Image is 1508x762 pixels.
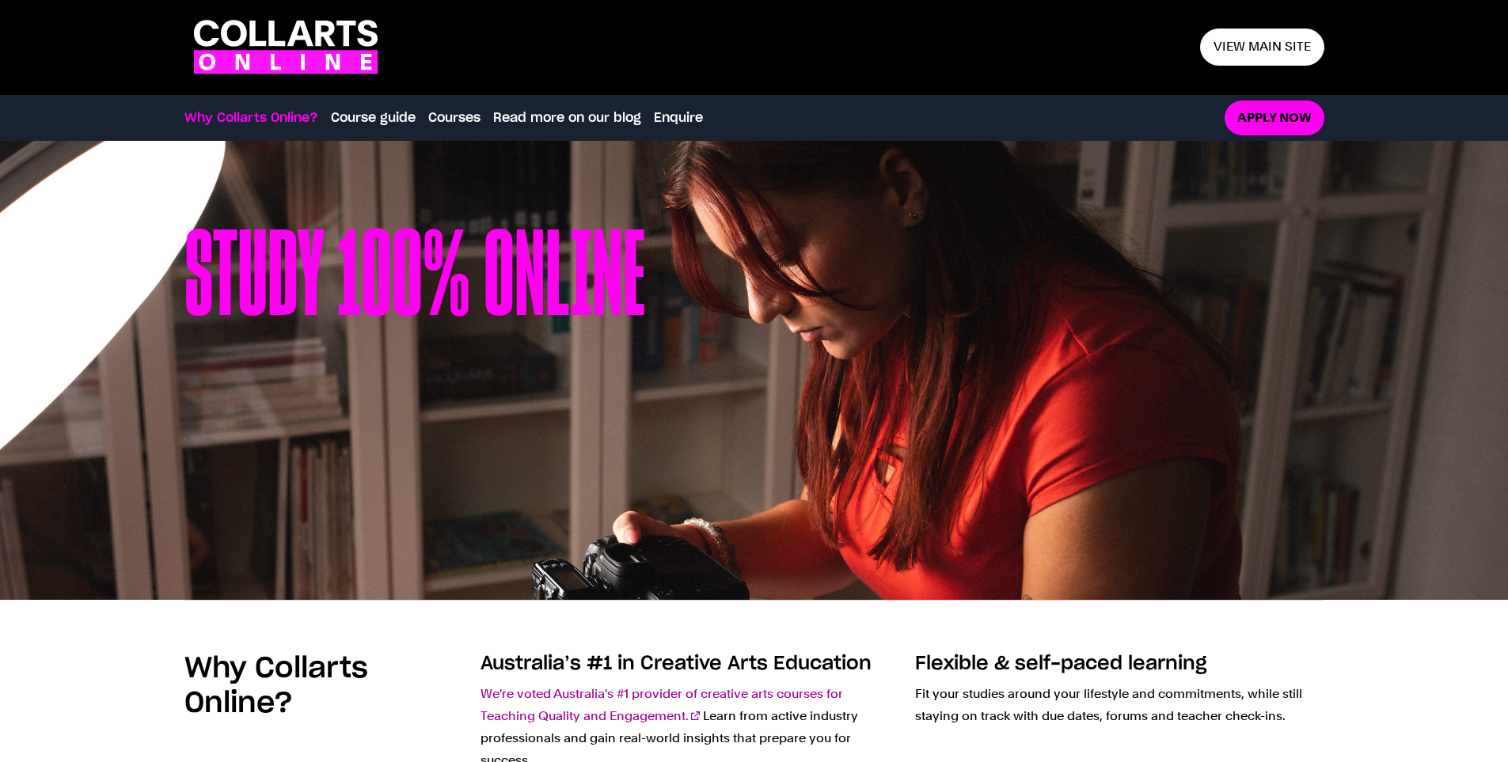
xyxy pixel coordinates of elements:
a: Enquire [654,108,703,127]
a: Apply now [1225,100,1324,136]
a: Read more on our blog [493,108,641,127]
h3: Flexible & self-paced learning [915,651,1324,677]
a: Courses [428,108,481,127]
a: We're voted Australia's #1 provider of creative arts courses for Teaching Quality and Engagement. [481,686,843,723]
h2: Why Collarts Online? [184,651,462,721]
a: Why Collarts Online? [184,108,318,127]
h3: Australia’s #1 in Creative Arts Education [481,651,890,677]
a: Course guide [331,108,416,127]
h1: Study 100% online [184,220,645,521]
p: Fit your studies around your lifestyle and commitments, while still staying on track with due dat... [915,683,1324,727]
a: View main site [1200,28,1324,66]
